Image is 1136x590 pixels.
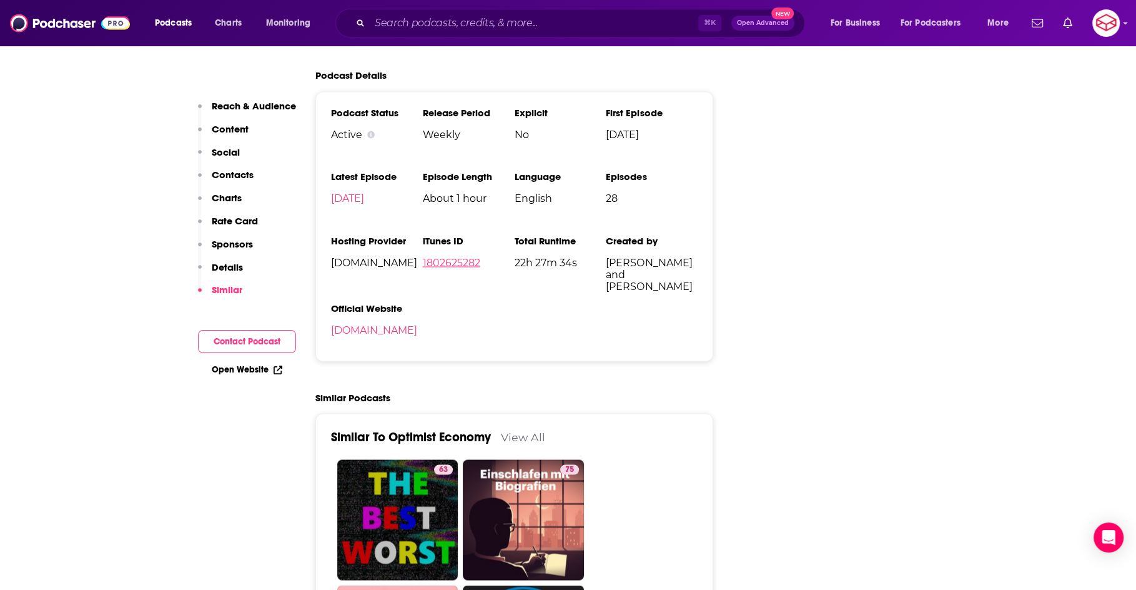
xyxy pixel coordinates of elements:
[198,192,242,215] button: Charts
[331,129,423,141] div: Active
[212,261,243,273] p: Details
[212,123,249,135] p: Content
[337,459,458,581] a: 63
[737,20,789,26] span: Open Advanced
[207,13,249,33] a: Charts
[198,284,242,307] button: Similar
[422,192,514,204] span: About 1 hour
[501,430,545,443] a: View All
[892,13,979,33] button: open menu
[1027,12,1048,34] a: Show notifications dropdown
[331,107,423,119] h3: Podcast Status
[698,15,721,31] span: ⌘ K
[606,256,698,292] span: [PERSON_NAME] and [PERSON_NAME]
[331,192,364,204] a: [DATE]
[331,256,423,268] span: [DOMAIN_NAME]
[315,69,387,81] h2: Podcast Details
[434,464,453,474] a: 63
[606,129,698,141] span: [DATE]
[831,14,880,32] span: For Business
[422,171,514,182] h3: Episode Length
[331,429,491,444] a: Similar To Optimist Economy
[731,16,794,31] button: Open AdvancedNew
[212,192,242,204] p: Charts
[212,284,242,296] p: Similar
[514,129,606,141] span: No
[1094,522,1124,552] div: Open Intercom Messenger
[439,463,448,476] span: 63
[198,100,296,123] button: Reach & Audience
[212,364,282,375] a: Open Website
[606,192,698,204] span: 28
[198,123,249,146] button: Content
[315,391,390,403] h2: Similar Podcasts
[257,13,327,33] button: open menu
[1058,12,1077,34] a: Show notifications dropdown
[215,14,242,32] span: Charts
[212,169,254,181] p: Contacts
[212,238,253,250] p: Sponsors
[979,13,1024,33] button: open menu
[198,261,243,284] button: Details
[606,171,698,182] h3: Episodes
[422,256,480,268] a: 1802625282
[331,302,423,314] h3: Official Website
[822,13,896,33] button: open menu
[514,192,606,204] span: English
[10,11,130,35] img: Podchaser - Follow, Share and Rate Podcasts
[212,146,240,158] p: Social
[463,459,584,581] a: 75
[422,234,514,246] h3: iTunes ID
[606,234,698,246] h3: Created by
[514,234,606,246] h3: Total Runtime
[565,463,574,476] span: 75
[422,129,514,141] span: Weekly
[331,324,417,336] a: [DOMAIN_NAME]
[560,464,579,474] a: 75
[771,7,794,19] span: New
[347,9,817,37] div: Search podcasts, credits, & more...
[1092,9,1120,37] img: User Profile
[198,215,258,238] button: Rate Card
[155,14,192,32] span: Podcasts
[514,171,606,182] h3: Language
[198,146,240,169] button: Social
[146,13,208,33] button: open menu
[514,256,606,268] span: 22h 27m 34s
[370,13,698,33] input: Search podcasts, credits, & more...
[198,169,254,192] button: Contacts
[212,100,296,112] p: Reach & Audience
[198,330,296,353] button: Contact Podcast
[212,215,258,227] p: Rate Card
[422,107,514,119] h3: Release Period
[1092,9,1120,37] button: Show profile menu
[901,14,961,32] span: For Podcasters
[331,171,423,182] h3: Latest Episode
[1092,9,1120,37] span: Logged in as callista
[198,238,253,261] button: Sponsors
[606,107,698,119] h3: First Episode
[331,234,423,246] h3: Hosting Provider
[266,14,310,32] span: Monitoring
[514,107,606,119] h3: Explicit
[987,14,1009,32] span: More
